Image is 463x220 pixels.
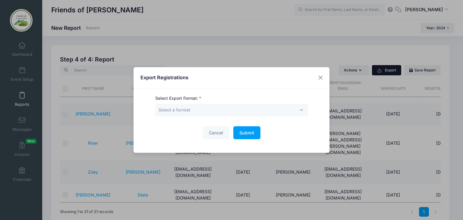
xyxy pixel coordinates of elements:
[315,72,326,83] button: Close
[140,74,188,81] h4: Export Registrations
[155,95,201,102] label: Select Export Format:
[159,107,190,113] span: Select a format
[239,130,254,135] span: Submit
[155,104,308,117] span: Select a format
[233,126,260,139] button: Submit
[203,126,229,139] button: Cancel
